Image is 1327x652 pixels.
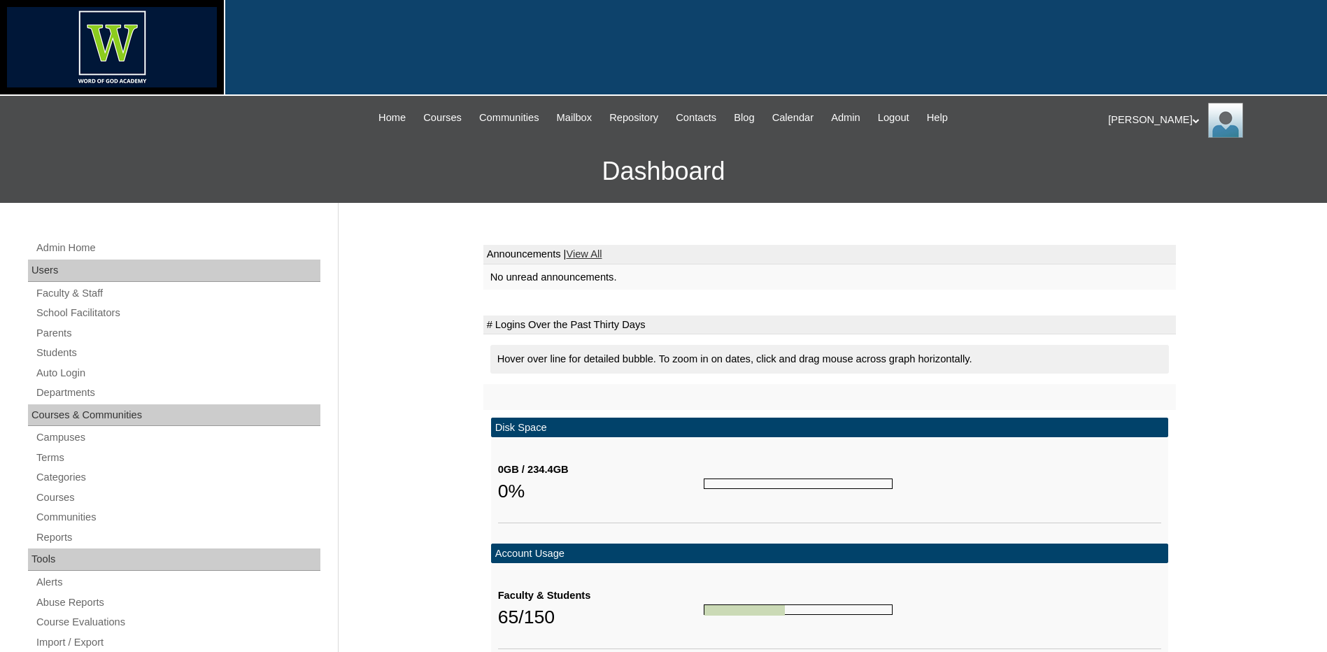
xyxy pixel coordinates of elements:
[734,110,754,126] span: Blog
[483,264,1176,290] td: No unread announcements.
[7,7,217,87] img: logo-white.png
[550,110,599,126] a: Mailbox
[1208,103,1243,138] img: George / Distance Learning Online Staff
[772,110,814,126] span: Calendar
[831,110,860,126] span: Admin
[7,140,1320,203] h3: Dashboard
[35,304,320,322] a: School Facilitators
[35,429,320,446] a: Campuses
[35,489,320,506] a: Courses
[378,110,406,126] span: Home
[35,344,320,362] a: Students
[35,594,320,611] a: Abuse Reports
[491,544,1168,564] td: Account Usage
[35,239,320,257] a: Admin Home
[483,316,1176,335] td: # Logins Over the Past Thirty Days
[28,548,320,571] div: Tools
[35,529,320,546] a: Reports
[765,110,821,126] a: Calendar
[602,110,665,126] a: Repository
[35,634,320,651] a: Import / Export
[28,404,320,427] div: Courses & Communities
[927,110,948,126] span: Help
[1108,103,1313,138] div: [PERSON_NAME]
[669,110,723,126] a: Contacts
[557,110,592,126] span: Mailbox
[498,462,704,477] div: 0GB / 234.4GB
[609,110,658,126] span: Repository
[472,110,546,126] a: Communities
[498,477,704,505] div: 0%
[483,245,1176,264] td: Announcements |
[920,110,955,126] a: Help
[498,603,704,631] div: 65/150
[727,110,761,126] a: Blog
[371,110,413,126] a: Home
[35,364,320,382] a: Auto Login
[35,449,320,467] a: Terms
[35,469,320,486] a: Categories
[416,110,469,126] a: Courses
[479,110,539,126] span: Communities
[878,110,909,126] span: Logout
[491,418,1168,438] td: Disk Space
[35,509,320,526] a: Communities
[28,260,320,282] div: Users
[676,110,716,126] span: Contacts
[498,588,704,603] div: Faculty & Students
[35,325,320,342] a: Parents
[35,384,320,402] a: Departments
[566,248,602,260] a: View All
[423,110,462,126] span: Courses
[35,285,320,302] a: Faculty & Staff
[35,574,320,591] a: Alerts
[490,345,1169,374] div: Hover over line for detailed bubble. To zoom in on dates, click and drag mouse across graph horiz...
[871,110,916,126] a: Logout
[824,110,867,126] a: Admin
[35,614,320,631] a: Course Evaluations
